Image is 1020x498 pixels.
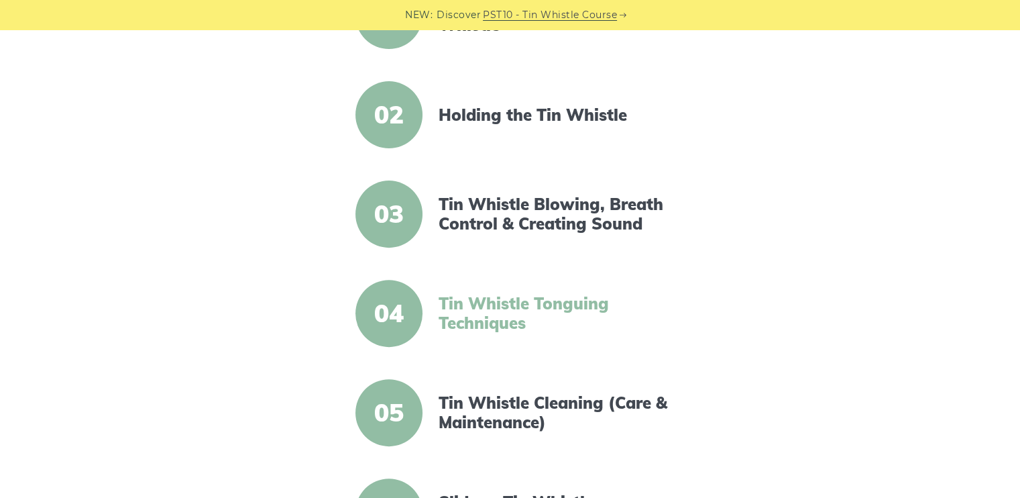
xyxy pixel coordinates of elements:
span: 05 [355,379,422,446]
span: 03 [355,181,422,248]
a: Tin Whistle Blowing, Breath Control & Creating Sound [439,195,669,234]
a: Holding the Tin Whistle [439,105,669,125]
a: Tin Whistle Tonguing Techniques [439,294,669,333]
span: 02 [355,81,422,148]
a: Tin Whistle Cleaning (Care & Maintenance) [439,393,669,432]
span: NEW: [405,7,433,23]
a: PST10 - Tin Whistle Course [483,7,617,23]
span: 04 [355,280,422,347]
span: Discover [437,7,481,23]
